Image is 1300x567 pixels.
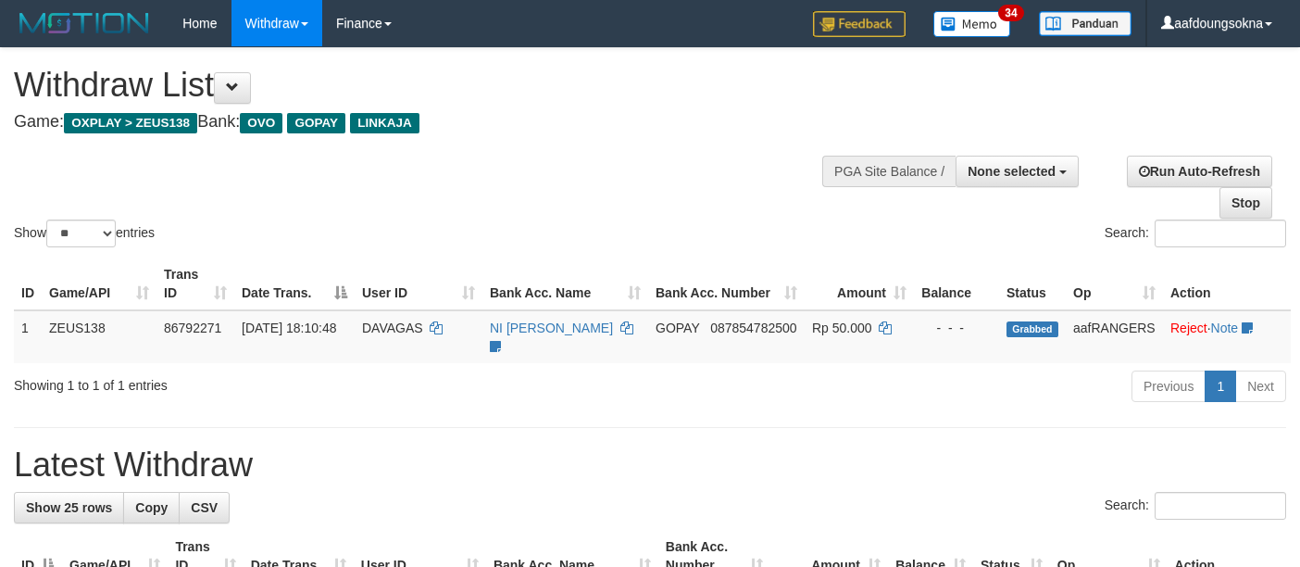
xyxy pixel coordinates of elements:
span: 86792271 [164,321,221,335]
label: Show entries [14,220,155,247]
th: ID [14,258,42,310]
h1: Withdraw List [14,67,848,104]
img: Button%20Memo.svg [933,11,1011,37]
span: GOPAY [656,321,699,335]
label: Search: [1105,492,1286,520]
th: Balance [914,258,999,310]
div: PGA Site Balance / [822,156,956,187]
span: OVO [240,113,282,133]
span: Copy [135,500,168,515]
span: OXPLAY > ZEUS138 [64,113,197,133]
a: Next [1235,371,1286,402]
h4: Game: Bank: [14,113,848,132]
th: User ID: activate to sort column ascending [355,258,482,310]
td: ZEUS138 [42,310,156,363]
td: aafRANGERS [1066,310,1163,363]
a: Reject [1170,321,1207,335]
th: Action [1163,258,1291,310]
span: [DATE] 18:10:48 [242,321,336,335]
span: CSV [191,500,218,515]
a: 1 [1205,371,1236,402]
th: Bank Acc. Number: activate to sort column ascending [648,258,805,310]
span: GOPAY [287,113,345,133]
span: Show 25 rows [26,500,112,515]
th: Trans ID: activate to sort column ascending [156,258,234,310]
th: Game/API: activate to sort column ascending [42,258,156,310]
a: CSV [179,492,230,523]
span: None selected [968,164,1056,179]
button: None selected [956,156,1079,187]
div: - - - [921,319,992,337]
input: Search: [1155,492,1286,520]
a: Stop [1219,187,1272,219]
select: Showentries [46,220,116,247]
th: Op: activate to sort column ascending [1066,258,1163,310]
th: Date Trans.: activate to sort column descending [234,258,355,310]
label: Search: [1105,220,1286,247]
div: Showing 1 to 1 of 1 entries [14,369,528,395]
a: Show 25 rows [14,492,124,523]
a: NI [PERSON_NAME] [490,321,613,335]
a: Copy [123,492,180,523]
th: Status [999,258,1066,310]
h1: Latest Withdraw [14,447,1286,484]
img: Feedback.jpg [813,11,906,37]
a: Previous [1131,371,1206,402]
span: Copy 087854782500 to clipboard [710,321,796,335]
img: MOTION_logo.png [14,9,155,37]
th: Bank Acc. Name: activate to sort column ascending [482,258,648,310]
span: DAVAGAS [362,321,423,335]
th: Amount: activate to sort column ascending [805,258,914,310]
img: panduan.png [1039,11,1131,36]
span: Rp 50.000 [812,321,872,335]
span: 34 [998,5,1023,21]
td: 1 [14,310,42,363]
span: Grabbed [1006,321,1058,337]
input: Search: [1155,220,1286,247]
span: LINKAJA [350,113,419,133]
a: Run Auto-Refresh [1127,156,1272,187]
a: Note [1211,321,1239,335]
td: · [1163,310,1291,363]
